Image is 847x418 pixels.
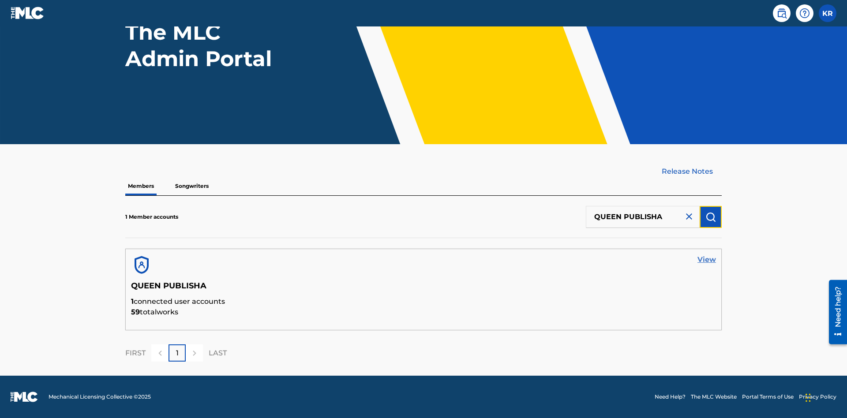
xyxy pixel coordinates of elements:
[125,348,146,358] p: FIRST
[125,213,178,221] p: 1 Member accounts
[803,376,847,418] iframe: Chat Widget
[819,4,836,22] div: User Menu
[662,166,722,177] a: Release Notes
[125,177,157,195] p: Members
[172,177,211,195] p: Songwriters
[131,308,140,316] span: 59
[49,393,151,401] span: Mechanical Licensing Collective © 2025
[799,8,810,19] img: help
[131,254,152,276] img: account
[705,212,716,222] img: Search Works
[773,4,791,22] a: Public Search
[691,393,737,401] a: The MLC Website
[776,8,787,19] img: search
[209,348,227,358] p: LAST
[131,281,716,296] h5: QUEEN PUBLISHA
[822,276,847,349] iframe: Resource Center
[742,393,794,401] a: Portal Terms of Use
[684,211,694,222] img: close
[586,206,700,228] input: Search Members
[806,384,811,411] div: Drag
[11,7,45,19] img: MLC Logo
[131,296,716,307] p: connected user accounts
[799,393,836,401] a: Privacy Policy
[131,297,134,306] span: 1
[176,348,179,358] p: 1
[11,392,38,402] img: logo
[655,393,686,401] a: Need Help?
[131,307,716,317] p: total works
[697,254,716,265] a: View
[796,4,813,22] div: Help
